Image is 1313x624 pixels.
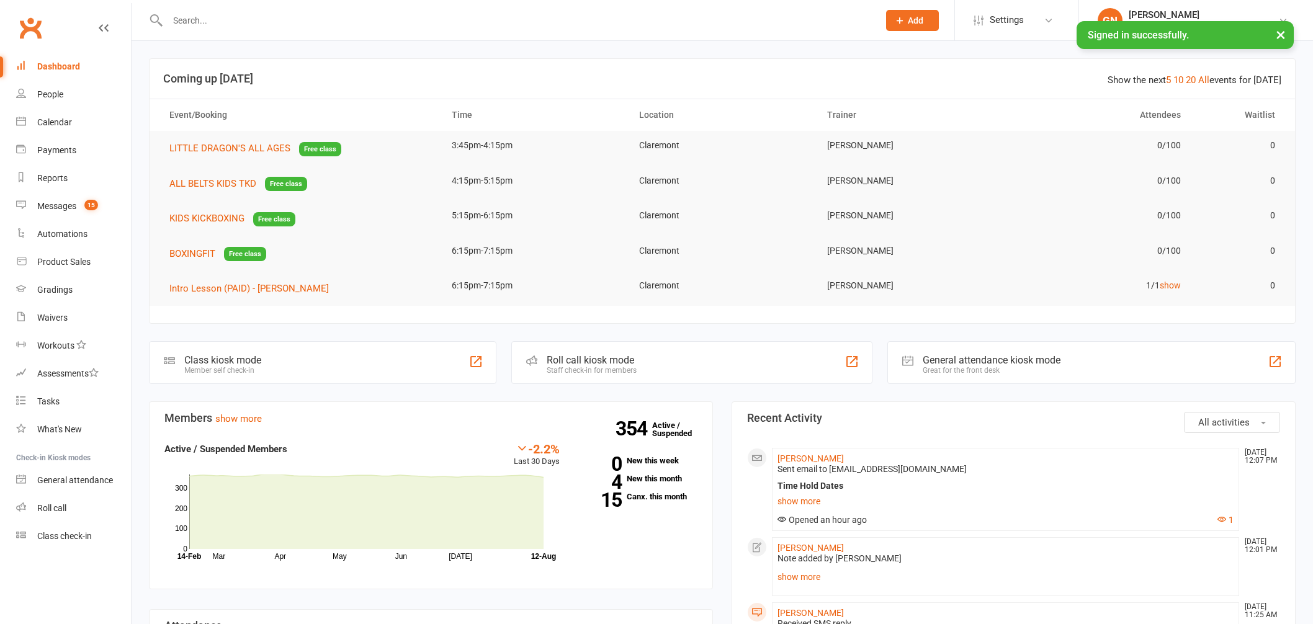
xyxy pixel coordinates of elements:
[578,457,697,465] a: 0New this week
[84,200,98,210] span: 15
[164,12,871,29] input: Search...
[777,568,1234,586] a: show more
[1239,448,1279,465] time: [DATE] 12:07 PM
[37,475,113,485] div: General attendance
[16,304,131,332] a: Waivers
[16,136,131,164] a: Payments
[224,247,266,261] span: Free class
[169,248,215,259] span: BOXINGFIT
[169,283,329,294] span: Intro Lesson (PAID) - [PERSON_NAME]
[253,212,295,226] span: Free class
[777,464,967,474] span: Sent email to [EMAIL_ADDRESS][DOMAIN_NAME]
[16,360,131,388] a: Assessments
[16,248,131,276] a: Product Sales
[16,109,131,136] a: Calendar
[16,466,131,494] a: General attendance kiosk mode
[16,276,131,304] a: Gradings
[777,608,844,618] a: [PERSON_NAME]
[16,332,131,360] a: Workouts
[514,442,560,455] div: -2.2%
[1004,271,1192,300] td: 1/1
[1004,236,1192,265] td: 0/100
[777,543,844,553] a: [PERSON_NAME]
[158,99,441,131] th: Event/Booking
[37,61,80,71] div: Dashboard
[578,493,697,501] a: 15Canx. this month
[1270,21,1292,48] button: ×
[1004,166,1192,195] td: 0/100
[1166,74,1171,86] a: 5
[1239,603,1279,619] time: [DATE] 11:25 AM
[441,166,629,195] td: 4:15pm-5:15pm
[169,213,244,224] span: KIDS KICKBOXING
[37,341,74,350] div: Workouts
[1098,8,1123,33] div: GN
[1192,236,1286,265] td: 0
[1192,99,1286,131] th: Waitlist
[777,515,867,525] span: Opened an hour ago
[265,177,307,191] span: Free class
[37,531,92,541] div: Class check-in
[37,89,63,99] div: People
[886,10,939,31] button: Add
[816,99,1004,131] th: Trainer
[16,388,131,416] a: Tasks
[1129,20,1278,32] div: ATI Martial Arts - [GEOGRAPHIC_DATA]
[1192,131,1286,160] td: 0
[908,16,923,25] span: Add
[628,271,816,300] td: Claremont
[215,413,262,424] a: show more
[37,257,91,267] div: Product Sales
[816,166,1004,195] td: [PERSON_NAME]
[169,281,338,296] button: Intro Lesson (PAID) - [PERSON_NAME]
[1160,280,1181,290] a: show
[578,475,697,483] a: 4New this month
[37,313,68,323] div: Waivers
[37,396,60,406] div: Tasks
[616,419,652,438] strong: 354
[777,493,1234,510] a: show more
[628,99,816,131] th: Location
[1004,131,1192,160] td: 0/100
[37,368,99,378] div: Assessments
[816,271,1004,300] td: [PERSON_NAME]
[1217,515,1234,525] button: 1
[169,176,307,192] button: ALL BELTS KIDS TKDFree class
[441,99,629,131] th: Time
[1088,29,1189,41] span: Signed in successfully.
[747,412,1280,424] h3: Recent Activity
[169,141,341,156] button: LITTLE DRAGON'S ALL AGESFree class
[1108,73,1281,87] div: Show the next events for [DATE]
[777,453,844,463] a: [PERSON_NAME]
[1192,271,1286,300] td: 0
[37,173,68,183] div: Reports
[1173,74,1183,86] a: 10
[1004,99,1192,131] th: Attendees
[628,236,816,265] td: Claremont
[169,143,290,154] span: LITTLE DRAGON'S ALL AGES
[628,166,816,195] td: Claremont
[441,236,629,265] td: 6:15pm-7:15pm
[37,285,73,295] div: Gradings
[1192,166,1286,195] td: 0
[16,220,131,248] a: Automations
[15,12,46,43] a: Clubworx
[164,443,287,455] strong: Active / Suspended Members
[16,494,131,522] a: Roll call
[1004,201,1192,230] td: 0/100
[37,145,76,155] div: Payments
[547,366,637,375] div: Staff check-in for members
[169,178,256,189] span: ALL BELTS KIDS TKD
[441,271,629,300] td: 6:15pm-7:15pm
[441,201,629,230] td: 5:15pm-6:15pm
[184,366,261,375] div: Member self check-in
[1198,74,1209,86] a: All
[923,354,1060,366] div: General attendance kiosk mode
[816,201,1004,230] td: [PERSON_NAME]
[37,117,72,127] div: Calendar
[1186,74,1196,86] a: 20
[816,236,1004,265] td: [PERSON_NAME]
[1184,412,1280,433] button: All activities
[169,246,266,262] button: BOXINGFITFree class
[1198,417,1250,428] span: All activities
